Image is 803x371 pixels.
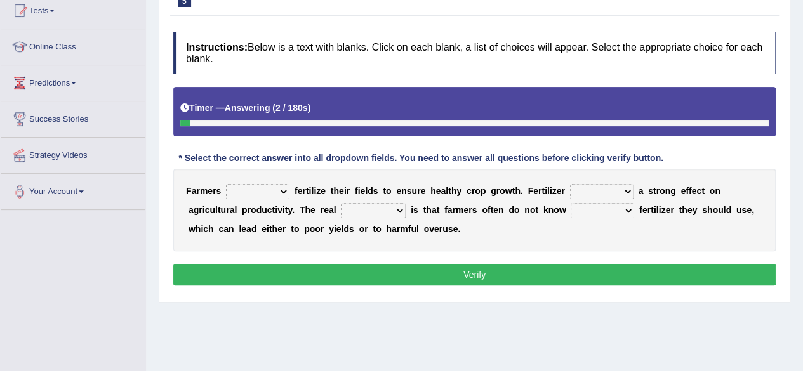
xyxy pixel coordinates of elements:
b: o [386,186,392,196]
b: i [658,205,661,215]
b: y [692,205,697,215]
b: f [355,186,358,196]
b: t [291,224,294,234]
b: o [251,205,256,215]
b: F [186,186,192,196]
b: l [342,224,344,234]
b: e [360,186,365,196]
b: i [358,186,361,196]
b: t [218,205,221,215]
b: t [437,205,440,215]
b: d [508,205,514,215]
b: r [248,205,251,215]
b: d [251,224,257,234]
b: e [557,186,562,196]
b: t [679,205,682,215]
b: p [242,205,248,215]
b: s [407,186,412,196]
b: r [468,205,472,215]
b: i [275,205,277,215]
b: c [203,224,208,234]
b: a [441,186,446,196]
b: v [277,205,282,215]
b: a [230,205,235,215]
b: o [554,205,559,215]
b: l [446,186,448,196]
b: w [189,224,196,234]
b: i [267,224,269,234]
b: f [639,205,642,215]
b: r [439,224,442,234]
b: v [429,224,434,234]
b: f [488,205,491,215]
b: ( [272,103,275,113]
b: p [481,186,486,196]
a: Online Class [1,29,145,61]
b: r [561,186,564,196]
b: k [543,205,548,215]
b: r [417,186,420,196]
b: e [324,205,329,215]
b: o [530,205,536,215]
b: e [665,205,670,215]
b: e [298,186,303,196]
b: r [226,205,229,215]
b: i [201,224,203,234]
b: o [660,186,665,196]
b: r [452,205,455,215]
b: h [333,186,339,196]
b: e [262,224,267,234]
b: r [670,205,674,215]
b: t [331,186,334,196]
a: Success Stories [1,101,145,133]
b: 2 / 180s [275,103,308,113]
b: h [305,205,310,215]
b: t [306,186,309,196]
b: y [329,224,334,234]
b: r [196,186,199,196]
b: z [661,205,665,215]
b: i [344,186,347,196]
b: m [200,186,208,196]
b: e [493,205,498,215]
a: Your Account [1,174,145,205]
b: y [456,186,461,196]
b: l [416,224,419,234]
b: o [710,186,715,196]
b: m [400,224,408,234]
b: h [272,224,278,234]
b: a [392,224,397,234]
b: F [528,186,533,196]
b: r [347,186,350,196]
b: t [512,186,515,196]
b: l [234,205,237,215]
b: y [288,205,292,215]
b: a [638,186,643,196]
b: l [239,224,241,234]
b: e [453,224,458,234]
b: i [309,186,311,196]
b: o [376,224,382,234]
b: e [420,186,425,196]
h5: Timer — [180,103,310,113]
b: e [680,186,686,196]
b: u [221,205,227,215]
b: s [648,186,653,196]
b: w [505,186,512,196]
b: e [434,224,439,234]
b: f [444,205,448,215]
b: u [411,224,416,234]
b: h [208,224,214,234]
b: s [472,205,477,215]
b: n [548,205,554,215]
b: o [475,186,481,196]
b: n [229,224,234,234]
b: o [712,205,718,215]
b: a [192,186,197,196]
b: i [334,224,336,234]
b: n [665,186,670,196]
b: l [724,205,726,215]
b: f [408,224,411,234]
b: r [538,186,541,196]
b: h [451,186,457,196]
